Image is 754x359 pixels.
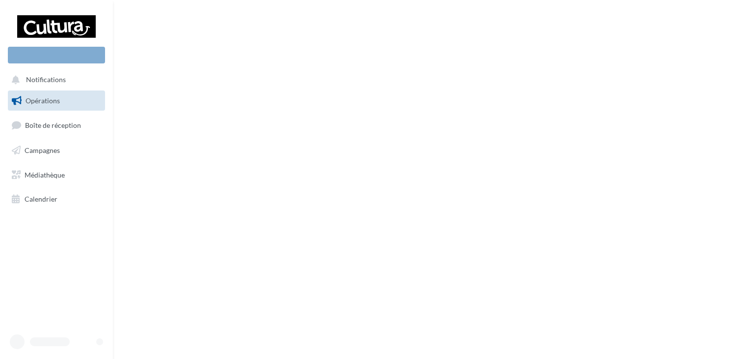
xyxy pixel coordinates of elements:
span: Médiathèque [25,170,65,179]
span: Campagnes [25,146,60,154]
div: Nouvelle campagne [8,47,105,63]
a: Boîte de réception [6,115,107,136]
a: Campagnes [6,140,107,161]
span: Opérations [26,96,60,105]
span: Notifications [26,76,66,84]
a: Calendrier [6,189,107,209]
a: Médiathèque [6,165,107,185]
span: Calendrier [25,195,57,203]
span: Boîte de réception [25,121,81,129]
a: Opérations [6,90,107,111]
